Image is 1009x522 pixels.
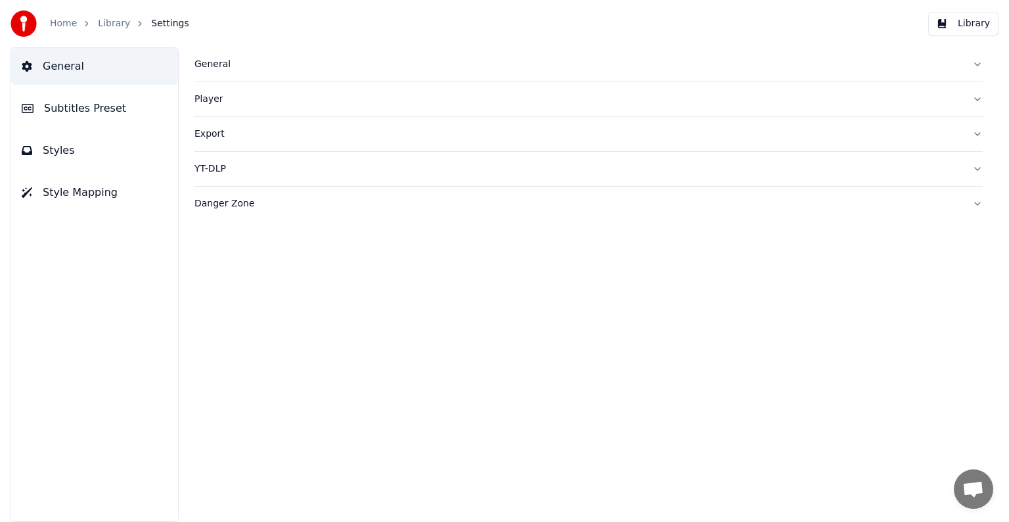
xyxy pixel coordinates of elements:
[954,469,993,509] a: Open chat
[11,132,178,169] button: Styles
[50,17,189,30] nav: breadcrumb
[11,174,178,211] button: Style Mapping
[194,47,983,82] button: General
[50,17,77,30] a: Home
[11,90,178,127] button: Subtitles Preset
[43,143,75,158] span: Styles
[11,48,178,85] button: General
[194,82,983,116] button: Player
[11,11,37,37] img: youka
[194,128,962,141] div: Export
[43,59,84,74] span: General
[194,187,983,221] button: Danger Zone
[194,152,983,186] button: YT-DLP
[98,17,130,30] a: Library
[194,117,983,151] button: Export
[44,101,126,116] span: Subtitles Preset
[194,162,962,176] div: YT-DLP
[194,58,962,71] div: General
[151,17,189,30] span: Settings
[43,185,118,201] span: Style Mapping
[194,197,962,210] div: Danger Zone
[194,93,962,106] div: Player
[928,12,998,36] button: Library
